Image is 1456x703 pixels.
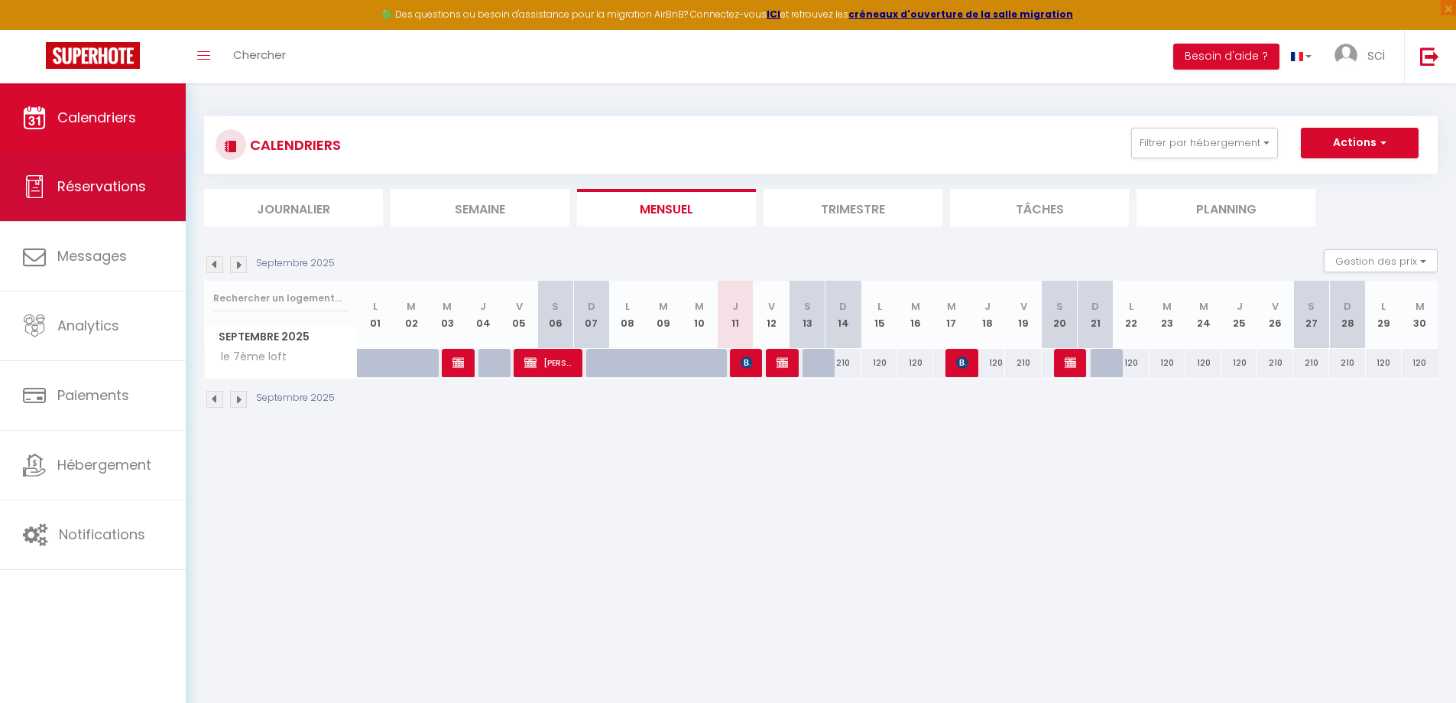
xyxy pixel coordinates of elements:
span: Septembre 2025 [205,326,357,348]
abbr: M [911,299,920,314]
abbr: S [1308,299,1315,314]
abbr: M [1199,299,1208,314]
div: 210 [825,349,861,377]
li: Journalier [204,189,383,226]
span: [PERSON_NAME] [956,348,968,377]
abbr: L [373,299,378,314]
th: 09 [645,281,681,349]
th: 06 [537,281,573,349]
h3: CALENDRIERS [246,128,341,162]
abbr: J [732,299,738,314]
button: Filtrer par hébergement [1131,128,1278,158]
abbr: D [839,299,847,314]
abbr: M [695,299,704,314]
span: le 7ème loft [207,349,290,366]
a: Chercher [222,30,297,83]
span: Calendriers [57,108,136,127]
abbr: M [1163,299,1172,314]
li: Planning [1137,189,1315,226]
abbr: D [588,299,595,314]
span: Messages [57,246,127,265]
th: 28 [1329,281,1365,349]
div: 120 [1366,349,1402,377]
th: 02 [394,281,430,349]
abbr: M [443,299,452,314]
p: Septembre 2025 [256,391,335,405]
abbr: L [1381,299,1386,314]
th: 23 [1150,281,1185,349]
abbr: D [1344,299,1351,314]
abbr: V [768,299,775,314]
th: 20 [1042,281,1078,349]
div: 210 [1329,349,1365,377]
span: Notifications [59,525,145,544]
span: sci [1367,45,1385,64]
p: Septembre 2025 [256,256,335,271]
div: 120 [861,349,897,377]
th: 14 [825,281,861,349]
div: 120 [897,349,933,377]
th: 03 [430,281,465,349]
abbr: V [516,299,523,314]
abbr: V [1272,299,1279,314]
th: 08 [609,281,645,349]
li: Tâches [950,189,1129,226]
div: 120 [1402,349,1438,377]
div: 210 [1005,349,1041,377]
th: 22 [1114,281,1150,349]
a: créneaux d'ouverture de la salle migration [848,8,1073,21]
span: [PERSON_NAME] [777,348,789,377]
abbr: M [947,299,956,314]
abbr: S [804,299,811,314]
th: 26 [1257,281,1293,349]
th: 30 [1402,281,1438,349]
button: Actions [1301,128,1419,158]
th: 18 [969,281,1005,349]
th: 05 [501,281,537,349]
abbr: S [552,299,559,314]
abbr: M [1415,299,1425,314]
th: 07 [573,281,609,349]
abbr: J [1237,299,1243,314]
button: Ouvrir le widget de chat LiveChat [12,6,58,52]
button: Besoin d'aide ? [1173,44,1279,70]
abbr: J [480,299,486,314]
span: [PERSON_NAME] [524,348,572,377]
th: 29 [1366,281,1402,349]
iframe: Chat [1391,634,1445,692]
a: ICI [767,8,780,21]
div: 210 [1293,349,1329,377]
span: [PERSON_NAME] [1065,348,1077,377]
th: 04 [465,281,501,349]
abbr: L [877,299,882,314]
th: 10 [681,281,717,349]
abbr: D [1091,299,1099,314]
abbr: S [1056,299,1063,314]
span: Paiements [57,386,129,405]
a: ... sci [1323,30,1404,83]
img: logout [1420,47,1439,66]
input: Rechercher un logement... [213,285,349,312]
li: Trimestre [764,189,942,226]
span: Chercher [233,47,286,63]
th: 19 [1005,281,1041,349]
div: 120 [1221,349,1257,377]
abbr: V [1020,299,1027,314]
span: Analytics [57,316,119,335]
th: 17 [933,281,969,349]
abbr: M [407,299,416,314]
th: 13 [790,281,825,349]
span: [PERSON_NAME] [741,348,753,377]
abbr: J [984,299,991,314]
div: 120 [1150,349,1185,377]
abbr: M [659,299,668,314]
span: Réservations [57,177,146,196]
span: [PERSON_NAME] [452,348,465,377]
div: 120 [969,349,1005,377]
span: Hébergement [57,455,151,474]
div: 120 [1185,349,1221,377]
th: 15 [861,281,897,349]
th: 21 [1078,281,1114,349]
